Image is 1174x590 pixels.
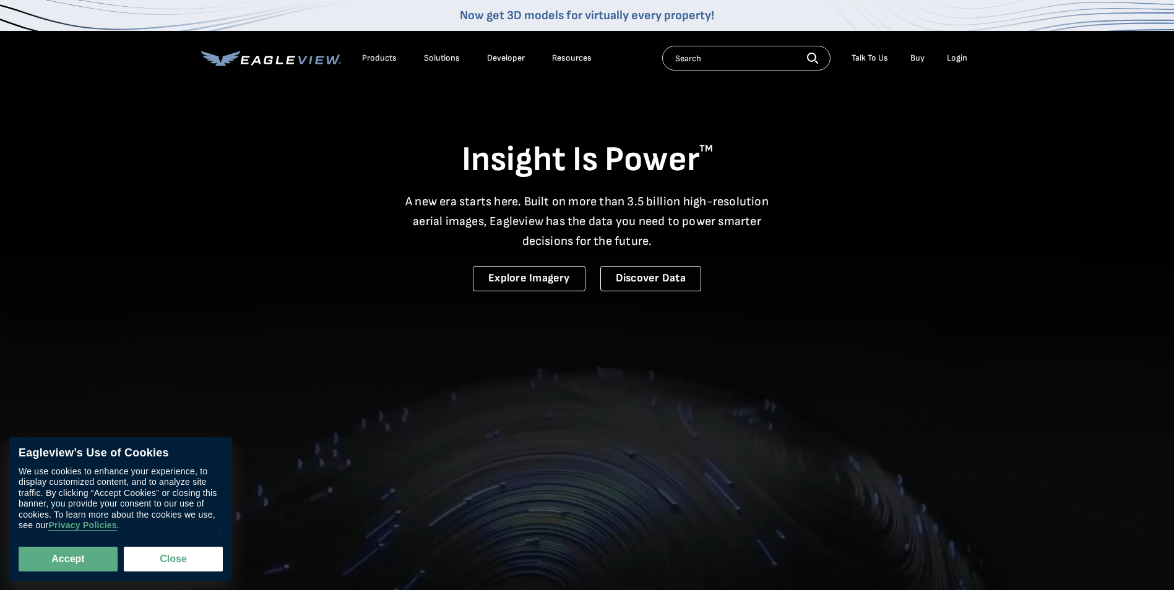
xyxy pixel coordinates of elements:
input: Search [662,46,831,71]
a: Developer [487,53,525,64]
button: Accept [19,547,118,571]
a: Discover Data [600,266,701,291]
button: Close [124,547,223,571]
div: We use cookies to enhance your experience, to display customized content, and to analyze site tra... [19,466,223,531]
a: Buy [910,53,925,64]
div: Login [947,53,967,64]
div: Eagleview’s Use of Cookies [19,447,223,460]
div: Talk To Us [852,53,888,64]
p: A new era starts here. Built on more than 3.5 billion high-resolution aerial images, Eagleview ha... [398,192,777,251]
div: Resources [552,53,592,64]
a: Explore Imagery [473,266,585,291]
a: Now get 3D models for virtually every property! [460,8,714,23]
div: Products [362,53,397,64]
h1: Insight Is Power [201,139,973,182]
a: Privacy Policies [48,521,116,531]
sup: TM [699,143,713,155]
div: Solutions [424,53,460,64]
